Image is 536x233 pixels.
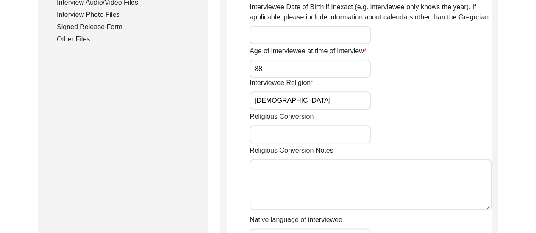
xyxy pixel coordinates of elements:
div: Other Files [57,34,197,44]
label: Interviewee Date of Birth if Inexact (e.g. interviewee only knows the year). If applicable, pleas... [250,2,492,22]
div: Signed Release Form [57,22,197,32]
label: Native language of interviewee [250,215,342,225]
label: Age of interviewee at time of interview [250,46,367,56]
label: Religious Conversion [250,112,314,122]
label: Interviewee Religion [250,78,313,88]
label: Religious Conversion Notes [250,145,333,156]
div: Interview Photo Files [57,10,197,20]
